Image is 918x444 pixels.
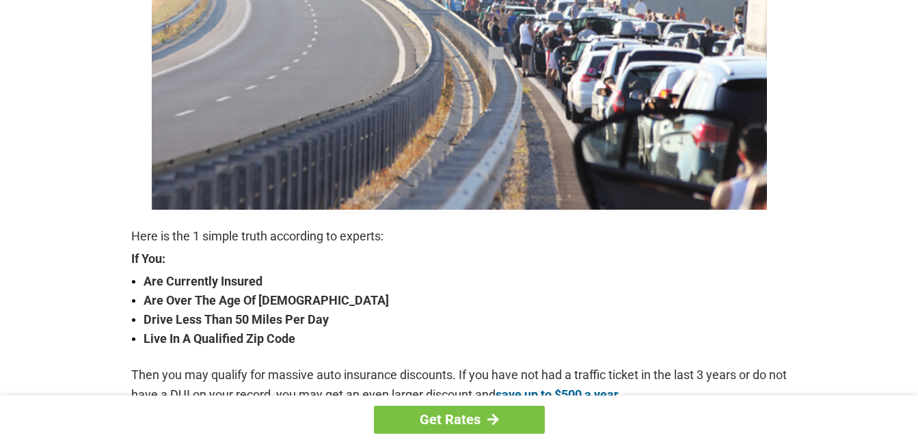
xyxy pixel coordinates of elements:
[131,365,787,404] p: Then you may qualify for massive auto insurance discounts. If you have not had a traffic ticket i...
[131,253,787,265] strong: If You:
[144,291,787,310] strong: Are Over The Age Of [DEMOGRAPHIC_DATA]
[131,227,787,246] p: Here is the 1 simple truth according to experts:
[374,406,545,434] a: Get Rates
[144,310,787,329] strong: Drive Less Than 50 Miles Per Day
[144,272,787,291] strong: Are Currently Insured
[144,329,787,348] strong: Live In A Qualified Zip Code
[496,387,621,402] a: save up to $500 a year.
